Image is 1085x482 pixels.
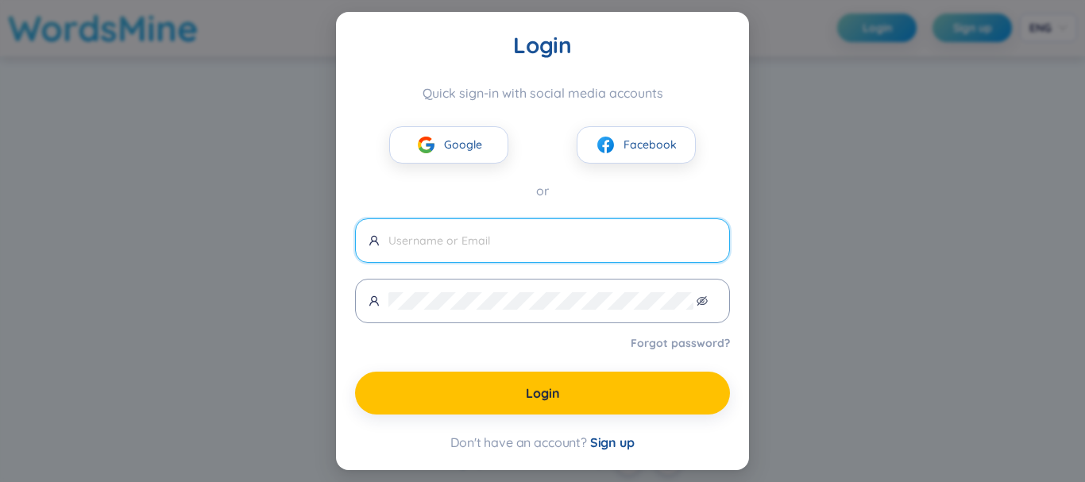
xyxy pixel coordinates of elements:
[590,434,635,450] span: Sign up
[355,85,730,101] div: Quick sign-in with social media accounts
[369,295,380,307] span: user
[631,335,730,351] a: Forgot password?
[369,235,380,246] span: user
[389,126,508,164] button: googleGoogle
[697,295,708,307] span: eye-invisible
[526,384,560,402] span: Login
[355,372,730,415] button: Login
[355,31,730,60] div: Login
[624,136,677,153] span: Facebook
[444,136,482,153] span: Google
[596,135,616,155] img: facebook
[355,434,730,451] div: Don't have an account?
[388,232,716,249] input: Username or Email
[416,135,436,155] img: google
[355,181,730,201] div: or
[577,126,696,164] button: facebookFacebook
